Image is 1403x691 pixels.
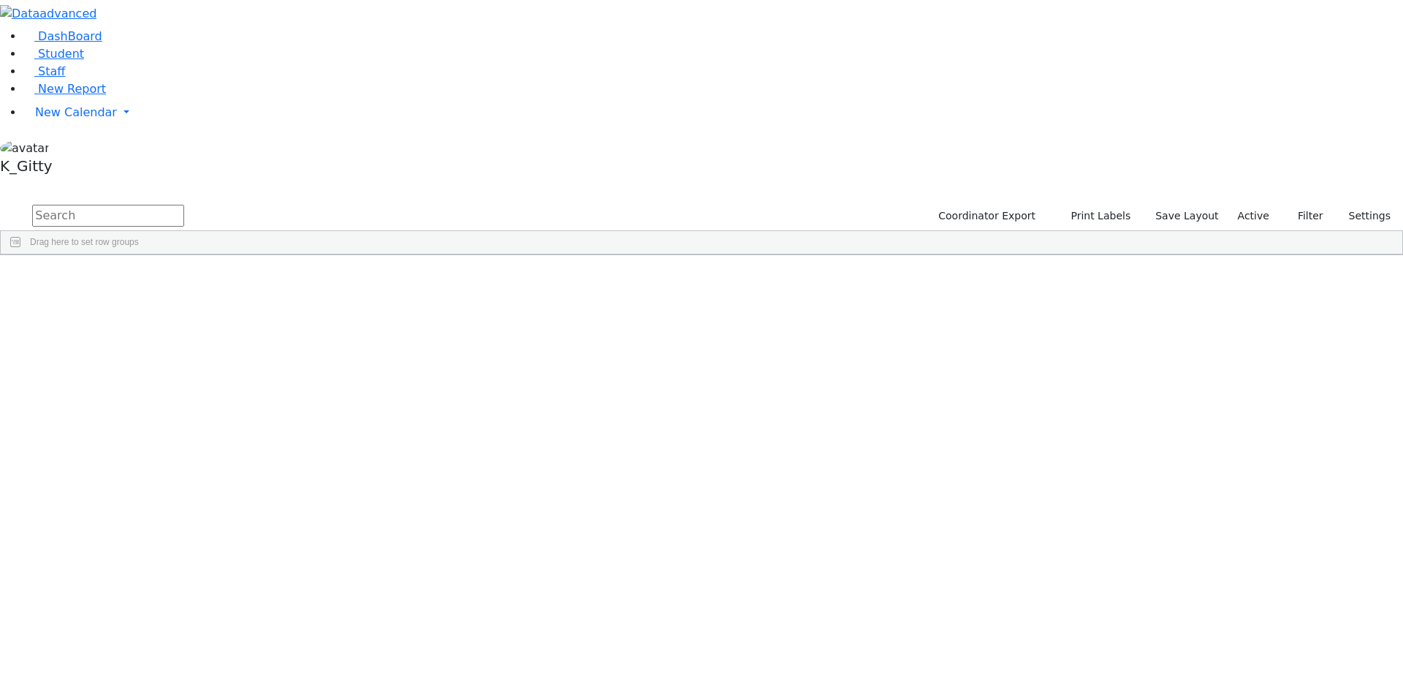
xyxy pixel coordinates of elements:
[1054,205,1137,227] button: Print Labels
[1330,205,1397,227] button: Settings
[1279,205,1330,227] button: Filter
[32,205,184,227] input: Search
[38,64,65,78] span: Staff
[38,82,106,96] span: New Report
[1149,205,1225,227] button: Save Layout
[35,105,117,119] span: New Calendar
[30,237,139,247] span: Drag here to set row groups
[1231,205,1276,227] label: Active
[23,98,1403,127] a: New Calendar
[23,29,102,43] a: DashBoard
[38,47,84,61] span: Student
[23,82,106,96] a: New Report
[38,29,102,43] span: DashBoard
[23,64,65,78] a: Staff
[23,47,84,61] a: Student
[929,205,1042,227] button: Coordinator Export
